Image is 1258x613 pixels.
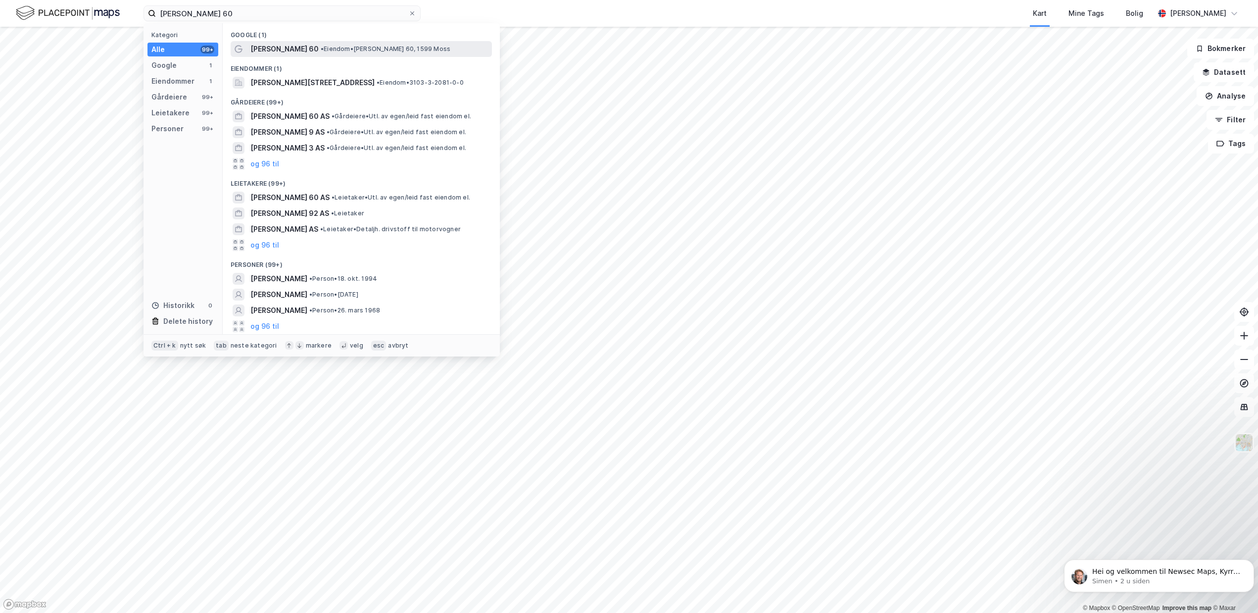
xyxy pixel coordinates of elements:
[250,142,325,154] span: [PERSON_NAME] 3 AS
[309,291,312,298] span: •
[3,599,47,610] a: Mapbox homepage
[223,253,500,271] div: Personer (99+)
[371,341,387,351] div: esc
[206,302,214,309] div: 0
[377,79,464,87] span: Eiendom • 3103-3-2081-0-0
[250,273,307,285] span: [PERSON_NAME]
[151,123,184,135] div: Personer
[151,44,165,55] div: Alle
[1033,7,1047,19] div: Kart
[206,61,214,69] div: 1
[250,192,330,204] span: [PERSON_NAME] 60 AS
[1112,605,1160,612] a: OpenStreetMap
[200,46,214,53] div: 99+
[180,342,206,350] div: nytt søk
[332,194,470,202] span: Leietaker • Utl. av egen/leid fast eiendom el.
[16,4,120,22] img: logo.f888ab2527a4732fd821a326f86c7f29.svg
[321,45,324,52] span: •
[250,239,279,251] button: og 96 til
[320,225,323,233] span: •
[156,6,408,21] input: Søk på adresse, matrikkel, gårdeiere, leietakere eller personer
[1197,86,1254,106] button: Analyse
[1170,7,1226,19] div: [PERSON_NAME]
[250,158,279,170] button: og 96 til
[306,342,332,350] div: markere
[309,306,312,314] span: •
[309,291,358,299] span: Person • [DATE]
[331,209,364,217] span: Leietaker
[388,342,408,350] div: avbryt
[250,126,325,138] span: [PERSON_NAME] 9 AS
[1235,433,1254,452] img: Z
[250,43,319,55] span: [PERSON_NAME] 60
[250,289,307,301] span: [PERSON_NAME]
[151,341,178,351] div: Ctrl + k
[350,342,363,350] div: velg
[1083,605,1110,612] a: Mapbox
[250,207,329,219] span: [PERSON_NAME] 92 AS
[309,306,380,314] span: Person • 26. mars 1968
[250,77,375,89] span: [PERSON_NAME][STREET_ADDRESS]
[332,112,335,120] span: •
[151,31,218,39] div: Kategori
[1194,62,1254,82] button: Datasett
[200,109,214,117] div: 99+
[151,91,187,103] div: Gårdeiere
[320,225,461,233] span: Leietaker • Detaljh. drivstoff til motorvogner
[332,194,335,201] span: •
[223,91,500,108] div: Gårdeiere (99+)
[1207,110,1254,130] button: Filter
[206,77,214,85] div: 1
[223,23,500,41] div: Google (1)
[250,320,279,332] button: og 96 til
[250,305,307,316] span: [PERSON_NAME]
[377,79,380,86] span: •
[309,275,377,283] span: Person • 18. okt. 1994
[151,300,194,311] div: Historikk
[1208,134,1254,153] button: Tags
[327,144,330,152] span: •
[250,110,330,122] span: [PERSON_NAME] 60 AS
[1060,539,1258,608] iframe: Intercom notifications melding
[250,223,318,235] span: [PERSON_NAME] AS
[151,107,190,119] div: Leietakere
[309,275,312,282] span: •
[1162,605,1211,612] a: Improve this map
[1068,7,1104,19] div: Mine Tags
[200,125,214,133] div: 99+
[151,59,177,71] div: Google
[231,342,277,350] div: neste kategori
[327,128,466,136] span: Gårdeiere • Utl. av egen/leid fast eiendom el.
[1126,7,1143,19] div: Bolig
[214,341,229,351] div: tab
[163,315,213,327] div: Delete history
[321,45,450,53] span: Eiendom • [PERSON_NAME] 60, 1599 Moss
[223,172,500,190] div: Leietakere (99+)
[151,75,194,87] div: Eiendommer
[327,144,466,152] span: Gårdeiere • Utl. av egen/leid fast eiendom el.
[332,112,471,120] span: Gårdeiere • Utl. av egen/leid fast eiendom el.
[200,93,214,101] div: 99+
[327,128,330,136] span: •
[331,209,334,217] span: •
[223,57,500,75] div: Eiendommer (1)
[1187,39,1254,58] button: Bokmerker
